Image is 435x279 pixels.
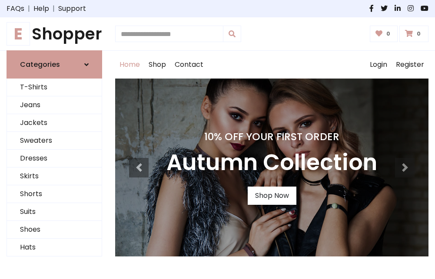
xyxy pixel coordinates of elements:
[384,30,392,38] span: 0
[144,51,170,79] a: Shop
[399,26,428,42] a: 0
[170,51,208,79] a: Contact
[7,203,102,221] a: Suits
[7,22,30,46] span: E
[248,187,296,205] a: Shop Now
[7,150,102,167] a: Dresses
[370,26,398,42] a: 0
[415,30,423,38] span: 0
[7,24,102,43] h1: Shopper
[166,150,377,176] h3: Autumn Collection
[7,221,102,239] a: Shoes
[7,114,102,132] a: Jackets
[7,185,102,203] a: Shorts
[7,132,102,150] a: Sweaters
[33,3,49,14] a: Help
[7,50,102,79] a: Categories
[7,3,24,14] a: FAQs
[115,51,144,79] a: Home
[20,60,60,69] h6: Categories
[166,131,377,143] h4: 10% Off Your First Order
[365,51,392,79] a: Login
[392,51,428,79] a: Register
[24,3,33,14] span: |
[7,96,102,114] a: Jeans
[7,167,102,185] a: Skirts
[7,24,102,43] a: EShopper
[7,79,102,96] a: T-Shirts
[49,3,58,14] span: |
[58,3,86,14] a: Support
[7,239,102,256] a: Hats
